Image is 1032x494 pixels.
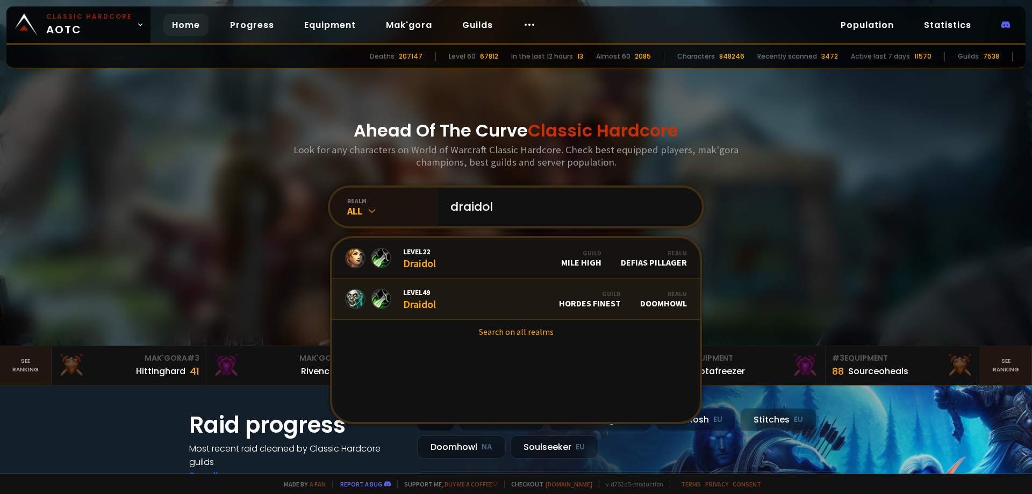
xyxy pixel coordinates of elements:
div: Guilds [958,52,979,61]
a: [DOMAIN_NAME] [546,480,592,488]
div: 13 [577,52,583,61]
div: Nek'Rosh [656,408,736,431]
div: In the last 12 hours [511,52,573,61]
a: Mak'Gora#3Hittinghard41 [52,346,206,385]
div: Doomhowl [640,290,687,309]
div: Equipment [832,353,973,364]
a: Buy me a coffee [445,480,498,488]
a: Progress [221,14,283,36]
div: 3472 [821,52,838,61]
div: Doomhowl [417,435,506,459]
h4: Most recent raid cleaned by Classic Hardcore guilds [189,442,404,469]
div: 7538 [983,52,999,61]
div: Realm [640,290,687,298]
h3: Look for any characters on World of Warcraft Classic Hardcore. Check best equipped players, mak'g... [289,144,743,168]
a: #2Equipment88Notafreezer [671,346,826,385]
span: Level 49 [403,288,436,297]
div: Recently scanned [757,52,817,61]
a: Terms [681,480,701,488]
div: Level 60 [449,52,476,61]
div: Realm [621,249,687,257]
span: # 3 [832,353,844,363]
small: EU [713,414,722,425]
small: EU [576,442,585,453]
a: Statistics [915,14,980,36]
span: v. d752d5 - production [599,480,663,488]
div: Equipment [677,353,819,364]
div: Characters [677,52,715,61]
small: NA [482,442,492,453]
a: Mak'gora [377,14,441,36]
div: 2085 [635,52,651,61]
div: Notafreezer [693,364,745,378]
h1: Raid progress [189,408,404,442]
div: Almost 60 [596,52,630,61]
a: Report a bug [340,480,382,488]
div: Sourceoheals [848,364,908,378]
div: Active last 7 days [851,52,910,61]
span: AOTC [46,12,132,38]
div: Stitches [740,408,816,431]
small: EU [794,414,803,425]
span: Level 22 [403,247,436,256]
div: Hordes Finest [559,290,621,309]
div: 11570 [914,52,931,61]
div: 848246 [719,52,744,61]
a: Classic HardcoreAOTC [6,6,150,43]
a: See all progress [189,469,259,482]
a: Consent [733,480,761,488]
span: # 3 [187,353,199,363]
div: Mak'Gora [213,353,354,364]
a: Equipment [296,14,364,36]
div: Guild [561,249,601,257]
div: Draidol [403,288,436,311]
span: Checkout [504,480,592,488]
a: Population [832,14,902,36]
div: Soulseeker [510,435,598,459]
a: Seeranking [980,346,1032,385]
div: All [347,205,438,217]
a: #3Equipment88Sourceoheals [826,346,980,385]
div: Mak'Gora [58,353,199,364]
span: Classic Hardcore [528,118,678,142]
div: Deaths [370,52,395,61]
div: Mile High [561,249,601,268]
div: Rivench [301,364,335,378]
a: Privacy [705,480,728,488]
small: Classic Hardcore [46,12,132,22]
div: Guild [559,290,621,298]
a: Mak'Gora#2Rivench100 [206,346,361,385]
a: a fan [310,480,326,488]
div: Draidol [403,247,436,270]
div: Hittinghard [136,364,185,378]
a: Guilds [454,14,501,36]
span: Made by [277,480,326,488]
span: Support me, [397,480,498,488]
div: 67812 [480,52,498,61]
div: realm [347,197,438,205]
a: Search on all realms [332,320,700,343]
a: Level49DraidolGuildHordes FinestRealmDoomhowl [332,279,700,320]
h1: Ahead Of The Curve [354,118,678,144]
a: Home [163,14,209,36]
div: 41 [190,364,199,378]
div: 88 [832,364,844,378]
div: 207147 [399,52,422,61]
div: Defias Pillager [621,249,687,268]
a: Level22DraidolGuildMile HighRealmDefias Pillager [332,238,700,279]
input: Search a character... [444,188,689,226]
